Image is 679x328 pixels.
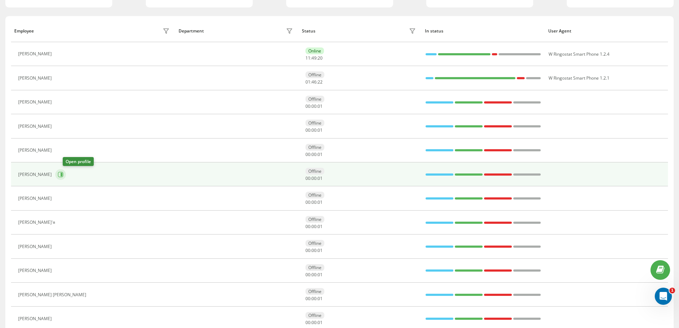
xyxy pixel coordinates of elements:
div: : : [305,200,323,205]
span: 01 [318,223,323,229]
span: 01 [318,319,323,326]
span: 01 [318,296,323,302]
span: 01 [318,127,323,133]
span: 00 [312,175,317,181]
span: 00 [312,127,317,133]
div: Offline [305,216,324,223]
span: 00 [312,272,317,278]
div: : : [305,104,323,109]
div: In status [425,29,541,34]
div: Offline [305,120,324,126]
div: Offline [305,144,324,151]
div: : : [305,224,323,229]
div: Offline [305,240,324,247]
span: W Ringostat Smart Phone 1.2.1 [549,75,609,81]
span: 00 [312,199,317,205]
span: 01 [318,247,323,253]
div: Offline [305,312,324,319]
span: 00 [312,223,317,229]
div: : : [305,296,323,301]
iframe: Intercom live chat [655,288,672,305]
span: 01 [318,151,323,157]
div: [PERSON_NAME] [18,316,53,321]
span: 00 [305,127,310,133]
div: Offline [305,71,324,78]
div: [PERSON_NAME] [18,100,53,105]
div: : : [305,176,323,181]
span: 00 [312,151,317,157]
div: Offline [305,96,324,102]
div: [PERSON_NAME] [18,196,53,201]
span: 00 [305,223,310,229]
span: 11 [305,55,310,61]
div: Online [305,47,324,54]
span: 01 [318,103,323,109]
span: 22 [318,79,323,85]
div: [PERSON_NAME] [18,124,53,129]
span: 49 [312,55,317,61]
span: 1 [669,288,675,293]
span: 01 [318,175,323,181]
span: 20 [318,55,323,61]
div: : : [305,152,323,157]
span: 00 [305,175,310,181]
div: Open profile [63,157,94,166]
div: Offline [305,192,324,198]
div: : : [305,56,323,61]
div: : : [305,320,323,325]
div: Department [179,29,204,34]
span: 01 [305,79,310,85]
span: 00 [305,319,310,326]
div: Employee [14,29,34,34]
div: [PERSON_NAME] [18,268,53,273]
div: [PERSON_NAME] [18,51,53,56]
div: Status [302,29,315,34]
span: 00 [305,103,310,109]
div: [PERSON_NAME]'я [18,220,57,225]
span: 00 [305,199,310,205]
div: : : [305,248,323,253]
span: 01 [318,272,323,278]
span: 00 [305,247,310,253]
div: [PERSON_NAME] [18,76,53,81]
div: : : [305,128,323,133]
span: 00 [312,247,317,253]
div: [PERSON_NAME] [PERSON_NAME] [18,292,88,297]
div: [PERSON_NAME] [18,244,53,249]
div: [PERSON_NAME] [18,148,53,153]
div: User Agent [548,29,665,34]
span: 00 [312,319,317,326]
span: 46 [312,79,317,85]
span: 00 [305,272,310,278]
span: 00 [312,103,317,109]
span: W Ringostat Smart Phone 1.2.4 [549,51,609,57]
div: Offline [305,168,324,175]
span: 00 [305,296,310,302]
div: Offline [305,264,324,271]
span: 00 [312,296,317,302]
span: 01 [318,199,323,205]
span: 00 [305,151,310,157]
div: Offline [305,288,324,295]
div: [PERSON_NAME] [18,172,53,177]
div: : : [305,80,323,85]
div: : : [305,272,323,277]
